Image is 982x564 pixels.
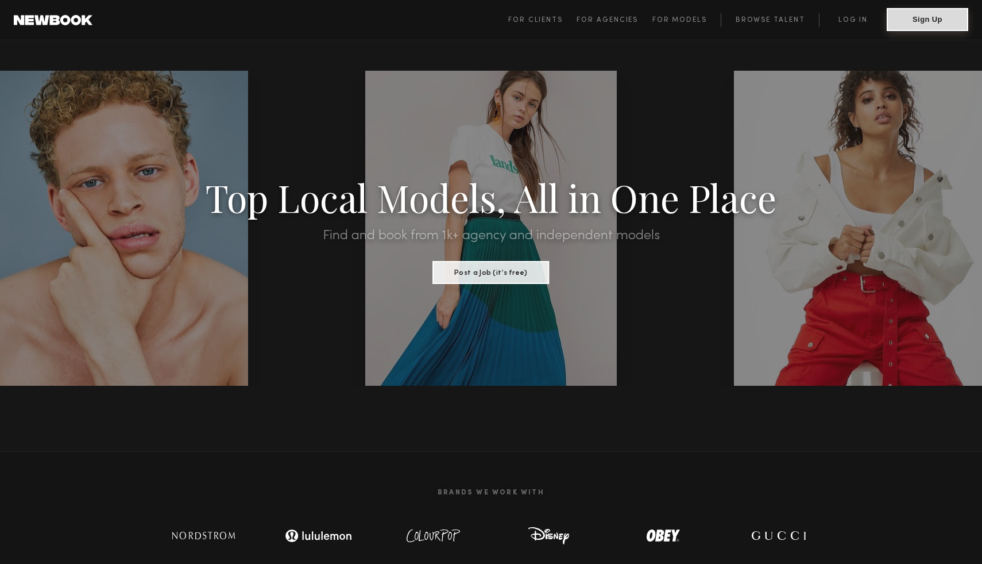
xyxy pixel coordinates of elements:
[577,13,652,27] a: For Agencies
[74,179,908,215] h1: Top Local Models, All in One Place
[887,8,968,31] button: Sign Up
[508,17,563,24] span: For Clients
[279,524,359,547] img: logo-lulu.svg
[626,524,701,547] img: logo-obey.svg
[721,13,819,27] a: Browse Talent
[396,524,471,547] img: logo-colour-pop.svg
[508,13,577,27] a: For Clients
[819,13,887,27] a: Log in
[433,261,550,284] button: Post a Job (it’s free)
[577,17,638,24] span: For Agencies
[164,524,244,547] img: logo-nordstrom.svg
[433,265,550,278] a: Post a Job (it’s free)
[741,524,815,547] img: logo-gucci.svg
[652,17,707,24] span: For Models
[146,475,836,511] h2: Brands We Work With
[652,13,721,27] a: For Models
[511,524,586,547] img: logo-disney.svg
[74,229,908,243] h2: Find and book from 1k+ agency and independent models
